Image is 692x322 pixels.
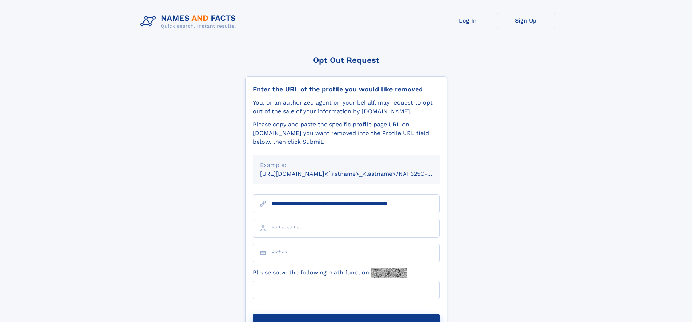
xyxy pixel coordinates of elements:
[253,120,440,146] div: Please copy and paste the specific profile page URL on [DOMAIN_NAME] you want removed into the Pr...
[497,12,555,29] a: Sign Up
[245,56,447,65] div: Opt Out Request
[253,85,440,93] div: Enter the URL of the profile you would like removed
[253,98,440,116] div: You, or an authorized agent on your behalf, may request to opt-out of the sale of your informatio...
[253,268,407,278] label: Please solve the following math function:
[260,161,432,170] div: Example:
[137,12,242,31] img: Logo Names and Facts
[260,170,453,177] small: [URL][DOMAIN_NAME]<firstname>_<lastname>/NAF325G-xxxxxxxx
[439,12,497,29] a: Log In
